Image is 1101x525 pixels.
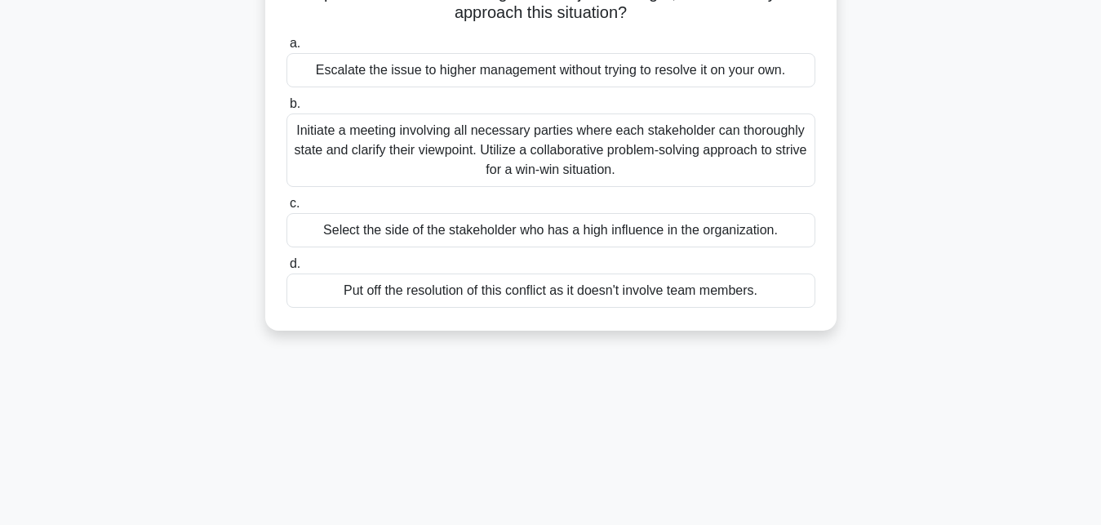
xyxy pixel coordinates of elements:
[286,213,815,247] div: Select the side of the stakeholder who has a high influence in the organization.
[286,274,815,308] div: Put off the resolution of this conflict as it doesn't involve team members.
[290,36,300,50] span: a.
[290,96,300,110] span: b.
[290,196,300,210] span: c.
[286,53,815,87] div: Escalate the issue to higher management without trying to resolve it on your own.
[286,113,815,187] div: Initiate a meeting involving all necessary parties where each stakeholder can thoroughly state an...
[290,256,300,270] span: d.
